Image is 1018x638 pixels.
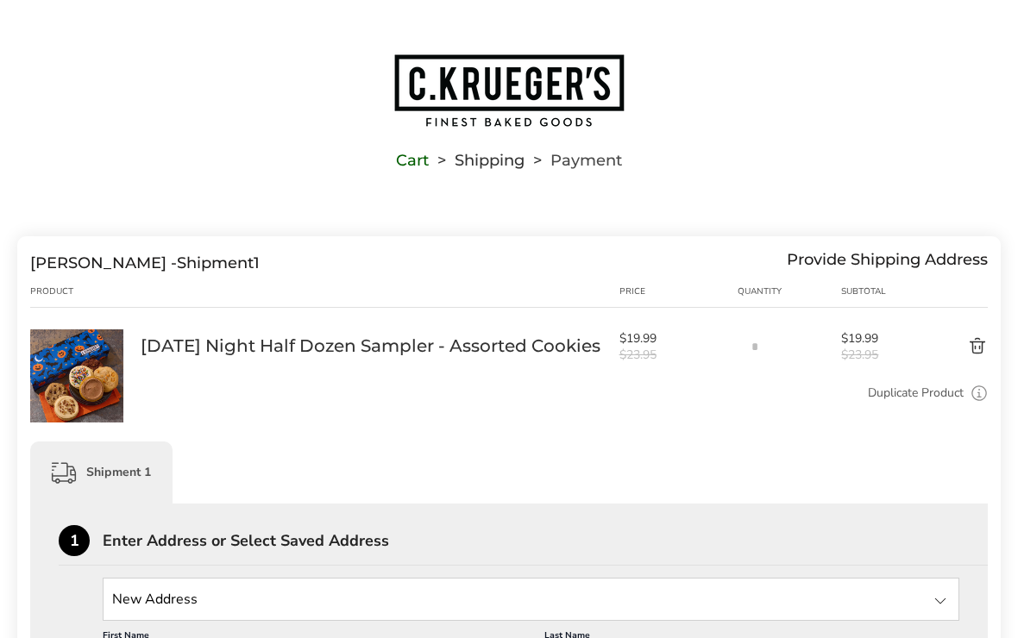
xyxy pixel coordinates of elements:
[254,253,260,272] span: 1
[619,330,730,347] span: $19.99
[30,328,123,345] a: Halloween Night Half Dozen Sampler - Assorted Cookies
[17,53,1001,128] a: Go to home page
[841,330,908,347] span: $19.99
[30,285,141,298] div: Product
[868,384,964,403] a: Duplicate Product
[103,533,988,548] div: Enter Address or Select Saved Address
[908,336,988,357] button: Delete product
[550,154,622,166] span: Payment
[787,253,988,272] div: Provide Shipping Address
[841,285,908,298] div: Subtotal
[619,285,738,298] div: Price
[429,154,525,166] li: Shipping
[619,347,730,363] span: $23.95
[30,253,177,272] span: [PERSON_NAME] -
[59,525,90,556] div: 1
[141,335,600,357] a: [DATE] Night Half Dozen Sampler - Assorted Cookies
[103,578,959,621] input: State
[393,53,625,128] img: C.KRUEGER'S
[738,329,772,364] input: Quantity input
[738,285,841,298] div: Quantity
[30,253,260,272] div: Shipment
[30,441,173,504] div: Shipment 1
[30,329,123,422] img: Halloween Night Half Dozen Sampler - Assorted Cookies
[396,154,429,166] a: Cart
[841,347,908,363] span: $23.95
